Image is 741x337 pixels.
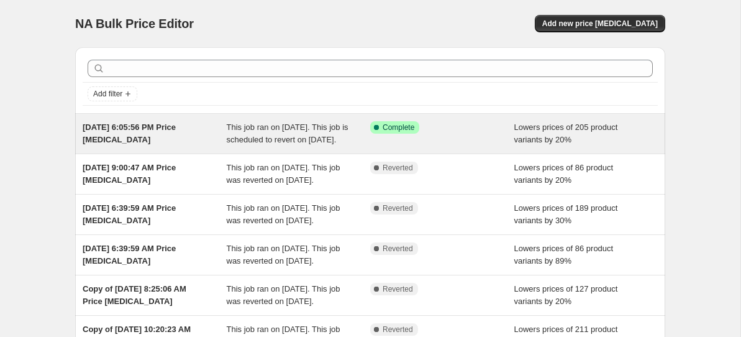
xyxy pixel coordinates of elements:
span: Lowers prices of 127 product variants by 20% [514,284,618,306]
span: Lowers prices of 189 product variants by 30% [514,203,618,225]
span: This job ran on [DATE]. This job was reverted on [DATE]. [227,284,340,306]
span: Add filter [93,89,122,99]
span: Add new price [MEDICAL_DATA] [542,19,658,29]
span: Reverted [383,325,413,335]
span: [DATE] 6:39:59 AM Price [MEDICAL_DATA] [83,203,176,225]
span: Lowers prices of 86 product variants by 89% [514,244,614,265]
span: Copy of [DATE] 8:25:06 AM Price [MEDICAL_DATA] [83,284,186,306]
span: NA Bulk Price Editor [75,17,194,30]
button: Add new price [MEDICAL_DATA] [535,15,665,32]
span: [DATE] 9:00:47 AM Price [MEDICAL_DATA] [83,163,176,185]
span: Lowers prices of 86 product variants by 20% [514,163,614,185]
button: Add filter [88,86,137,101]
span: Reverted [383,284,413,294]
span: [DATE] 6:05:56 PM Price [MEDICAL_DATA] [83,122,176,144]
span: This job ran on [DATE]. This job was reverted on [DATE]. [227,163,340,185]
span: This job ran on [DATE]. This job is scheduled to revert on [DATE]. [227,122,348,144]
span: Complete [383,122,414,132]
span: Reverted [383,163,413,173]
span: This job ran on [DATE]. This job was reverted on [DATE]. [227,203,340,225]
span: [DATE] 6:39:59 AM Price [MEDICAL_DATA] [83,244,176,265]
span: Reverted [383,244,413,254]
span: Lowers prices of 205 product variants by 20% [514,122,618,144]
span: Reverted [383,203,413,213]
span: This job ran on [DATE]. This job was reverted on [DATE]. [227,244,340,265]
